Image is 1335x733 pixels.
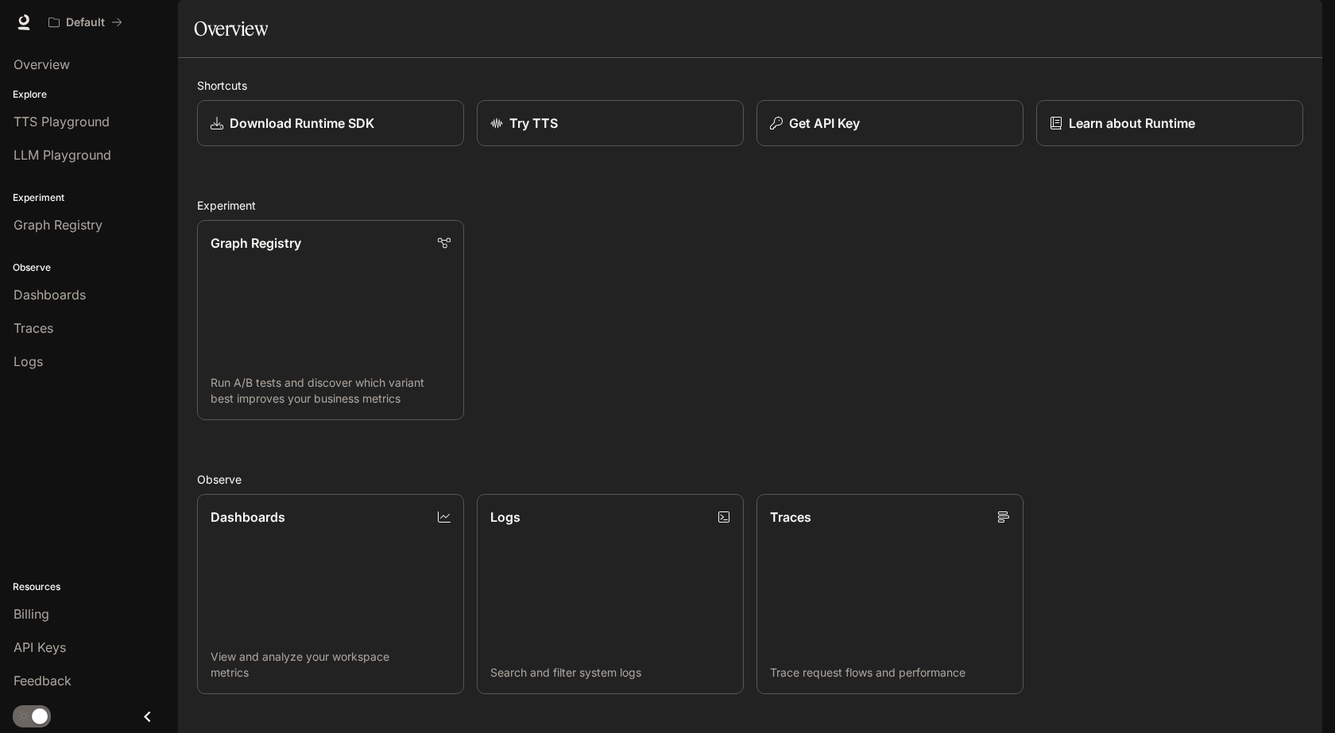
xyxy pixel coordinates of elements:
[197,494,464,694] a: DashboardsView and analyze your workspace metrics
[211,649,451,681] p: View and analyze your workspace metrics
[197,220,464,420] a: Graph RegistryRun A/B tests and discover which variant best improves your business metrics
[1069,114,1195,133] p: Learn about Runtime
[211,507,285,527] p: Dashboards
[770,665,1010,681] p: Trace request flows and performance
[197,100,464,146] a: Download Runtime SDK
[756,494,1023,694] a: TracesTrace request flows and performance
[230,114,374,133] p: Download Runtime SDK
[477,494,744,694] a: LogsSearch and filter system logs
[211,233,301,253] p: Graph Registry
[509,114,558,133] p: Try TTS
[197,471,1303,488] h2: Observe
[1036,100,1303,146] a: Learn about Runtime
[756,100,1023,146] button: Get API Key
[41,6,130,38] button: All workspaces
[211,375,451,407] p: Run A/B tests and discover which variant best improves your business metrics
[194,13,268,44] h1: Overview
[197,77,1303,94] h2: Shortcuts
[789,114,860,133] p: Get API Key
[490,665,730,681] p: Search and filter system logs
[770,507,811,527] p: Traces
[197,197,1303,214] h2: Experiment
[477,100,744,146] a: Try TTS
[490,507,520,527] p: Logs
[66,16,105,29] p: Default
